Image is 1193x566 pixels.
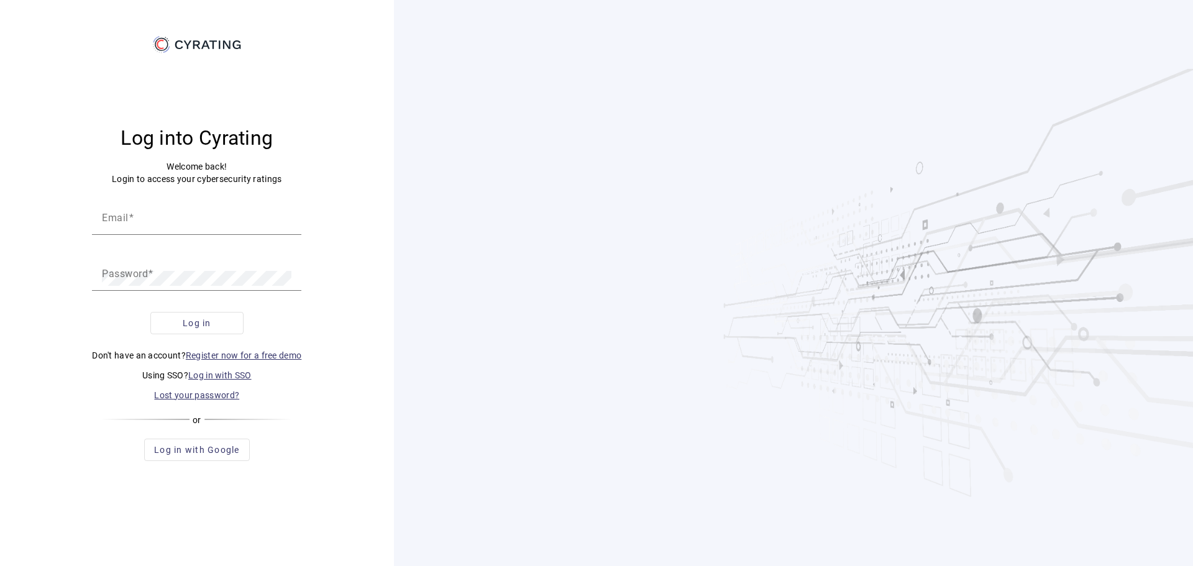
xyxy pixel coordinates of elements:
a: Lost your password? [154,390,239,400]
p: Welcome back! Login to access your cybersecurity ratings [92,160,301,185]
button: Log in [150,312,244,334]
p: Using SSO? [92,369,301,381]
mat-label: Password [102,267,148,279]
a: Log in with SSO [188,370,252,380]
span: Log in with Google [154,444,240,456]
span: Log in [183,317,211,329]
mat-label: Email [102,211,129,223]
g: CYRATING [175,40,241,49]
a: Register now for a free demo [186,350,301,360]
h3: Log into Cyrating [92,126,301,150]
button: Log in with Google [144,439,250,461]
p: Don't have an account? [92,349,301,362]
div: or [101,414,292,426]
